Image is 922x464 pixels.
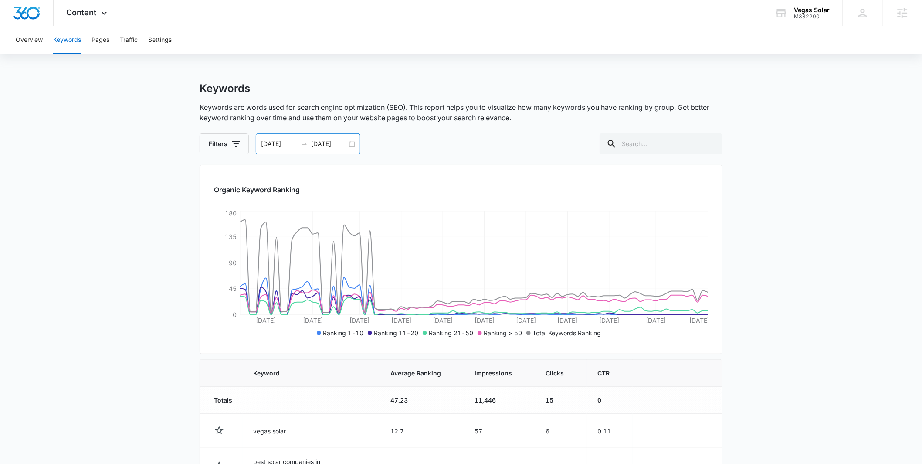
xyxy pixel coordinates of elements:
[600,133,722,154] input: Search...
[200,102,722,123] p: Keywords are words used for search engine optimization (SEO). This report helps you to visualize ...
[374,329,418,337] span: Ranking 11-20
[87,51,94,58] img: tab_keywords_by_traffic_grey.svg
[794,14,830,20] div: account id
[484,329,522,337] span: Ranking > 50
[301,140,308,147] span: swap-right
[67,8,97,17] span: Content
[475,317,495,324] tspan: [DATE]
[587,387,633,414] td: 0
[214,184,708,195] h2: Organic Keyword Ranking
[16,26,43,54] button: Overview
[225,233,237,240] tspan: 135
[253,368,357,378] span: Keyword
[323,329,363,337] span: Ranking 1-10
[433,317,453,324] tspan: [DATE]
[200,82,250,95] h1: Keywords
[261,139,297,149] input: Start date
[33,51,78,57] div: Domain Overview
[516,317,536,324] tspan: [DATE]
[546,368,564,378] span: Clicks
[120,26,138,54] button: Traffic
[229,259,237,266] tspan: 90
[391,317,411,324] tspan: [DATE]
[229,285,237,292] tspan: 45
[646,317,666,324] tspan: [DATE]
[256,317,276,324] tspan: [DATE]
[390,368,441,378] span: Average Ranking
[429,329,473,337] span: Ranking 21-50
[225,209,237,217] tspan: 180
[599,317,619,324] tspan: [DATE]
[532,329,601,337] span: Total Keywords Ranking
[464,414,535,448] td: 57
[535,387,587,414] td: 15
[301,140,308,147] span: to
[233,311,237,318] tspan: 0
[96,51,147,57] div: Keywords by Traffic
[587,414,633,448] td: 0.11
[464,387,535,414] td: 11,446
[53,26,81,54] button: Keywords
[558,317,578,324] tspan: [DATE]
[535,414,587,448] td: 6
[794,7,830,14] div: account name
[148,26,172,54] button: Settings
[690,317,710,324] tspan: [DATE]
[23,23,96,30] div: Domain: [DOMAIN_NAME]
[597,368,610,378] span: CTR
[303,317,323,324] tspan: [DATE]
[92,26,109,54] button: Pages
[24,51,31,58] img: tab_domain_overview_orange.svg
[311,139,347,149] input: End date
[14,23,21,30] img: website_grey.svg
[200,387,243,414] td: Totals
[243,414,380,448] td: vegas solar
[475,368,512,378] span: Impressions
[380,414,464,448] td: 12.7
[380,387,464,414] td: 47.23
[349,317,369,324] tspan: [DATE]
[24,14,43,21] div: v 4.0.25
[200,133,249,154] button: Filters
[14,14,21,21] img: logo_orange.svg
